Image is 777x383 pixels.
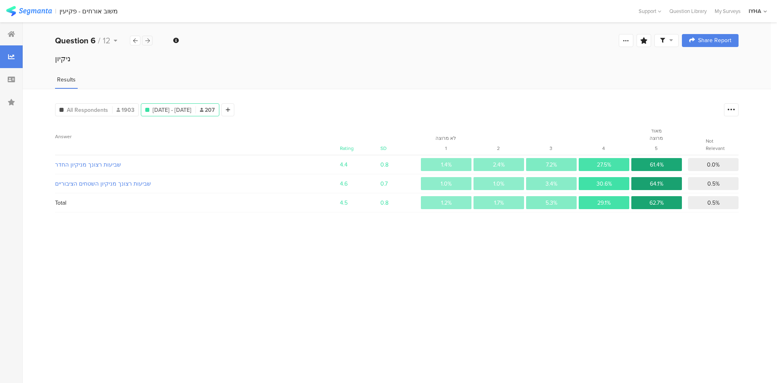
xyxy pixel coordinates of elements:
span: Results [57,75,76,84]
div: 5 [646,145,667,152]
span: [DATE] - [DATE] [153,106,191,114]
div: Support [639,5,661,17]
span: Rating [340,145,354,152]
span: 4.4 [340,160,380,169]
span: 4.6 [340,180,380,188]
span: 1.7% [494,199,504,207]
span: / [98,34,100,47]
div: Total [55,199,66,207]
span: 4.5 [340,199,380,207]
span: 3.4% [546,180,557,188]
div: מאוד מרוצה [646,127,667,142]
span: 0.5% [707,199,720,207]
a: Question Library [665,7,711,15]
span: 5.3% [546,199,557,207]
span: 0.8 [380,199,421,207]
span: שביעות רצונך מניקיון החדר [55,160,329,169]
div: 3 [541,145,561,152]
span: 29.1% [597,199,611,207]
div: IYHA [749,7,761,15]
span: 0.8 [380,160,421,169]
span: All Respondents [67,106,108,114]
span: 0.5% [707,180,720,188]
div: ניקיון [55,53,739,64]
span: 27.5% [597,160,611,169]
span: Share Report [698,38,731,43]
span: 207 [200,106,215,114]
b: Question 6 [55,34,96,47]
span: Answer [55,133,72,140]
span: 7.2% [546,160,557,169]
div: 4 [593,145,614,152]
div: לא מרוצה [435,135,456,142]
span: 0.0% [707,160,720,169]
span: 1.2% [441,199,452,207]
span: Not Relevant [706,137,725,152]
span: 1.0% [493,180,504,188]
span: 64.1% [650,180,663,188]
div: משוב אורחים - פקיעין [59,7,118,15]
span: 62.7% [650,199,664,207]
span: 1.0% [441,180,452,188]
span: 12 [103,34,110,47]
span: 61.4% [650,160,664,169]
div: 1 [435,145,456,152]
span: 1.4% [441,160,452,169]
span: SD [380,145,386,152]
span: 0.7 [380,180,421,188]
div: | [55,6,56,16]
div: 2 [488,145,509,152]
span: 2.4% [493,160,505,169]
img: segmanta logo [6,6,52,16]
a: My Surveys [711,7,745,15]
span: שביעות רצונך מניקיון השטחים הציבוריים [55,180,329,188]
span: 30.6% [597,180,612,188]
span: 1903 [117,106,134,114]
